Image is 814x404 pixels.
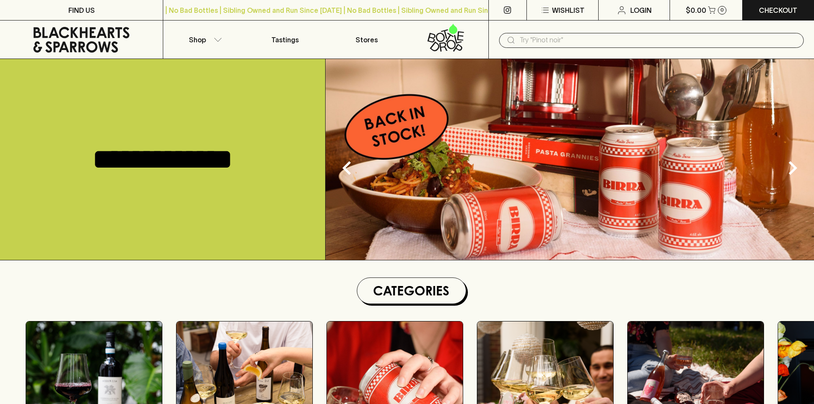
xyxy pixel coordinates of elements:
[776,151,810,185] button: Next
[720,8,724,12] p: 0
[326,21,407,59] a: Stores
[759,5,797,15] p: Checkout
[68,5,95,15] p: FIND US
[520,33,797,47] input: Try "Pinot noir"
[686,5,706,15] p: $0.00
[189,35,206,45] p: Shop
[361,281,462,300] h1: Categories
[326,59,814,260] img: optimise
[552,5,585,15] p: Wishlist
[163,21,244,59] button: Shop
[244,21,326,59] a: Tastings
[271,35,299,45] p: Tastings
[356,35,378,45] p: Stores
[330,151,364,185] button: Previous
[630,5,652,15] p: Login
